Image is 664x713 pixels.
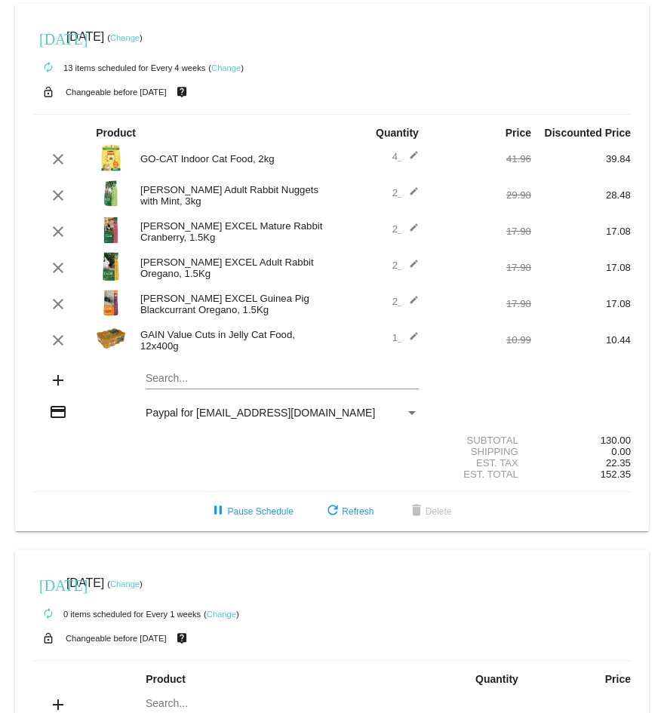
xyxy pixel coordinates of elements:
img: 74990.jpg [96,251,126,281]
mat-icon: clear [49,331,67,349]
img: 74910.jpg [96,179,126,209]
span: 0.00 [611,446,631,457]
strong: Product [96,127,136,139]
mat-icon: live_help [173,628,191,648]
button: Delete [395,498,464,525]
div: 17.98 [432,226,531,237]
mat-icon: [DATE] [39,29,57,47]
a: Change [211,63,241,72]
span: 2 [392,296,419,307]
span: Delete [407,506,452,517]
mat-select: Payment Method [146,407,419,419]
div: [PERSON_NAME] EXCEL Adult Rabbit Oregano, 1.5Kg [133,257,332,279]
strong: Price [506,127,531,139]
div: 17.98 [432,298,531,309]
button: Pause Schedule [197,498,305,525]
strong: Product [146,673,186,685]
small: ( ) [208,63,244,72]
mat-icon: edit [401,259,419,277]
mat-icon: autorenew [39,59,57,77]
mat-icon: pause [209,502,227,521]
mat-icon: clear [49,259,67,277]
a: Change [110,579,140,589]
mat-icon: delete [407,502,426,521]
input: Search... [146,698,419,710]
small: ( ) [107,33,143,42]
small: Changeable before [DATE] [66,634,167,643]
mat-icon: [DATE] [39,575,57,593]
div: 10.44 [531,334,631,346]
div: 17.08 [531,226,631,237]
mat-icon: credit_card [49,403,67,421]
small: 0 items scheduled for Every 1 weeks [33,610,201,619]
mat-icon: clear [49,295,67,313]
mat-icon: clear [49,223,67,241]
div: GAIN Value Cuts in Jelly Cat Food, 12x400g [133,329,332,352]
mat-icon: lock_open [39,82,57,102]
mat-icon: clear [49,186,67,204]
span: 1 [392,332,419,343]
strong: Quantity [475,673,518,685]
div: 29.98 [432,189,531,201]
div: [PERSON_NAME] EXCEL Mature Rabbit Cranberry, 1.5Kg [133,220,332,243]
mat-icon: add [49,371,67,389]
mat-icon: edit [401,186,419,204]
button: Refresh [312,498,386,525]
mat-icon: clear [49,150,67,168]
span: Paypal for [EMAIL_ADDRESS][DOMAIN_NAME] [146,407,375,419]
small: 13 items scheduled for Every 4 weeks [33,63,205,72]
div: 39.84 [531,153,631,164]
span: 2 [392,260,419,271]
mat-icon: edit [401,150,419,168]
div: [PERSON_NAME] Adult Rabbit Nuggets with Mint, 3kg [133,184,332,207]
span: Pause Schedule [209,506,293,517]
img: 31540.jpg [96,324,126,354]
mat-icon: edit [401,223,419,241]
mat-icon: edit [401,331,419,349]
mat-icon: refresh [324,502,342,521]
span: 4 [392,151,419,162]
div: Est. Tax [432,457,531,469]
div: 28.48 [531,189,631,201]
div: 17.08 [531,262,631,273]
mat-icon: lock_open [39,628,57,648]
a: Change [207,610,236,619]
a: Change [110,33,140,42]
small: ( ) [107,579,143,589]
small: ( ) [204,610,239,619]
mat-icon: edit [401,295,419,313]
span: 2 [392,223,419,235]
div: Subtotal [432,435,531,446]
span: 22.35 [606,457,631,469]
span: 152.35 [601,469,631,480]
div: Shipping [432,446,531,457]
div: 130.00 [531,435,631,446]
small: Changeable before [DATE] [66,88,167,97]
mat-icon: live_help [173,82,191,102]
strong: Quantity [376,127,419,139]
div: 17.08 [531,298,631,309]
span: 2 [392,187,419,198]
div: Est. Total [432,469,531,480]
img: 78328.jpg [96,215,126,245]
div: 41.96 [432,153,531,164]
strong: Discounted Price [545,127,631,139]
img: 78375.jpg [96,287,126,318]
strong: Price [605,673,631,685]
div: 17.98 [432,262,531,273]
div: [PERSON_NAME] EXCEL Guinea Pig Blackcurrant Oregano, 1.5Kg [133,293,332,315]
span: Refresh [324,506,373,517]
img: 86652.jpg [96,143,126,173]
input: Search... [146,373,419,385]
mat-icon: autorenew [39,605,57,623]
div: 10.99 [432,334,531,346]
div: GO-CAT Indoor Cat Food, 2kg [133,153,332,164]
